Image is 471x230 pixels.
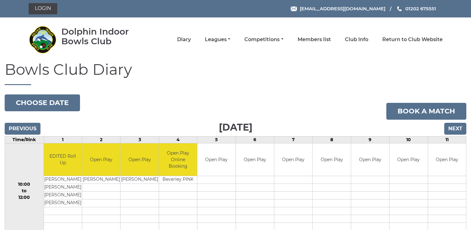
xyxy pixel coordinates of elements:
td: [PERSON_NAME] [44,199,82,207]
td: 5 [197,136,236,143]
td: [PERSON_NAME] [44,184,82,192]
td: EDITED Roll Up [44,143,82,176]
a: Email [EMAIL_ADDRESS][DOMAIN_NAME] [291,5,385,12]
td: 8 [313,136,351,143]
td: Open Play [428,143,466,176]
td: 3 [120,136,159,143]
span: 01202 675551 [405,6,436,12]
span: [EMAIL_ADDRESS][DOMAIN_NAME] [300,6,385,12]
td: 6 [236,136,274,143]
td: 1 [44,136,82,143]
a: Diary [177,36,191,43]
td: Open Play Online Booking [159,143,197,176]
input: Previous [5,123,40,135]
a: Members list [298,36,331,43]
td: [PERSON_NAME] [120,176,158,184]
div: Dolphin Indoor Bowls Club [61,27,147,46]
a: Return to Club Website [382,36,443,43]
a: Login [29,3,57,14]
a: Leagues [205,36,230,43]
a: Club Info [345,36,368,43]
td: Time/Rink [5,136,44,143]
a: Competitions [244,36,283,43]
img: Email [291,7,297,11]
td: [PERSON_NAME] [44,192,82,199]
img: Dolphin Indoor Bowls Club [29,26,57,54]
td: [PERSON_NAME] [44,176,82,184]
td: Open Play [389,143,427,176]
td: [PERSON_NAME] [82,176,120,184]
a: Book a match [386,103,466,120]
input: Next [444,123,466,135]
td: Open Play [120,143,158,176]
td: Open Play [313,143,351,176]
td: Open Play [82,143,120,176]
td: Open Play [274,143,312,176]
td: 4 [159,136,197,143]
td: Open Play [197,143,235,176]
td: 11 [428,136,466,143]
td: 7 [274,136,312,143]
td: Beverley PINK [159,176,197,184]
td: 9 [351,136,389,143]
h1: Bowls Club Diary [5,61,466,85]
img: Phone us [397,6,402,11]
a: Phone us 01202 675551 [396,5,436,12]
td: Open Play [236,143,274,176]
td: 2 [82,136,120,143]
button: Choose date [5,94,80,111]
td: 10 [389,136,428,143]
td: Open Play [351,143,389,176]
